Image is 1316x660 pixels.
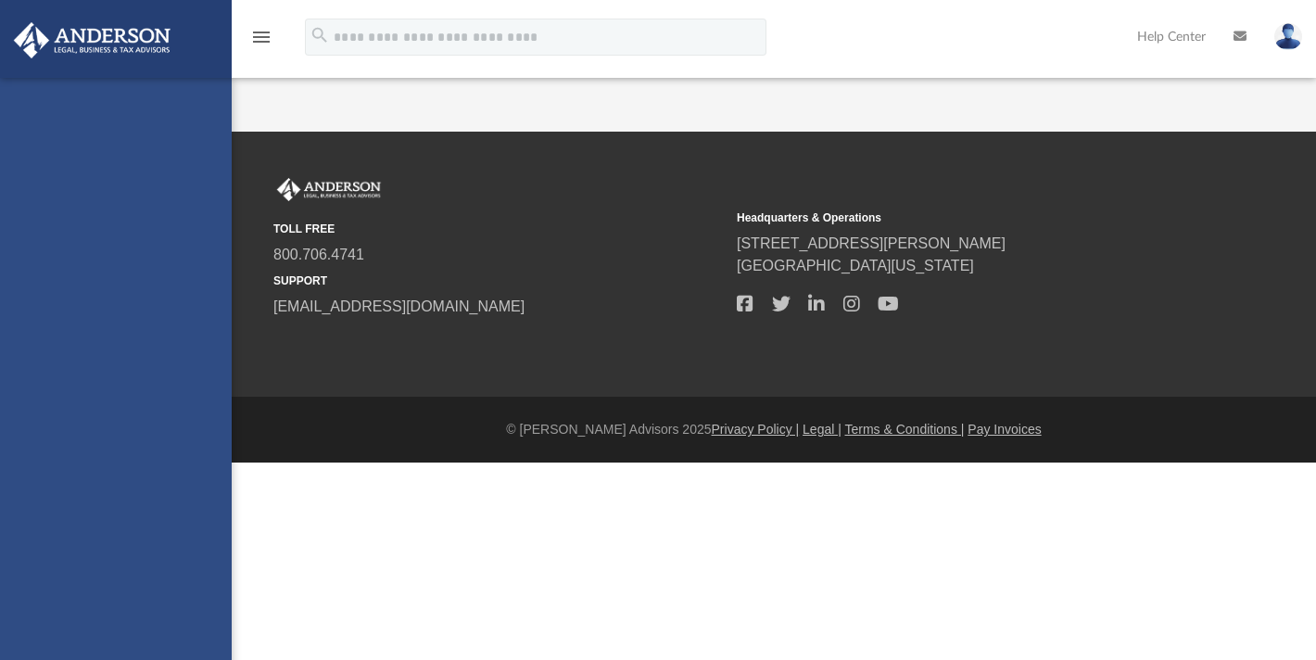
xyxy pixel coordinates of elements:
img: Anderson Advisors Platinum Portal [8,22,176,58]
a: [STREET_ADDRESS][PERSON_NAME] [737,235,1006,251]
div: © [PERSON_NAME] Advisors 2025 [232,420,1316,439]
img: Anderson Advisors Platinum Portal [273,178,385,202]
small: TOLL FREE [273,221,724,237]
i: search [310,25,330,45]
a: menu [250,35,272,48]
a: 800.706.4741 [273,247,364,262]
a: [GEOGRAPHIC_DATA][US_STATE] [737,258,974,273]
a: Legal | [803,422,841,437]
a: Pay Invoices [968,422,1041,437]
img: User Pic [1274,23,1302,50]
a: Privacy Policy | [712,422,800,437]
small: SUPPORT [273,273,724,289]
a: Terms & Conditions | [845,422,965,437]
small: Headquarters & Operations [737,209,1187,226]
i: menu [250,26,272,48]
a: [EMAIL_ADDRESS][DOMAIN_NAME] [273,298,525,314]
